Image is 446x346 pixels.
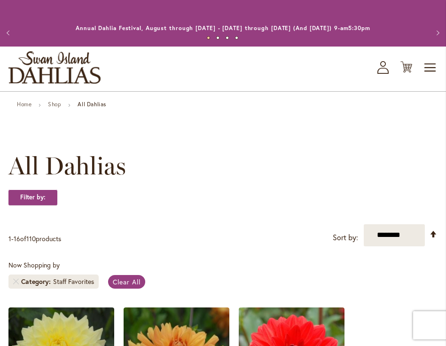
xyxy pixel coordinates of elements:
[207,36,210,39] button: 1 of 4
[8,234,11,243] span: 1
[26,234,36,243] span: 110
[108,275,145,289] a: Clear All
[17,101,31,108] a: Home
[113,277,141,286] span: Clear All
[333,229,358,246] label: Sort by:
[53,277,94,286] div: Staff Favorites
[8,189,57,205] strong: Filter by:
[21,277,53,286] span: Category
[226,36,229,39] button: 3 of 4
[8,260,60,269] span: Now Shopping by
[48,101,61,108] a: Shop
[76,24,370,31] a: Annual Dahlia Festival, August through [DATE] - [DATE] through [DATE] (And [DATE]) 9-am5:30pm
[78,101,106,108] strong: All Dahlias
[8,51,101,84] a: store logo
[14,234,20,243] span: 16
[8,231,61,246] p: - of products
[13,279,19,284] a: Remove Category Staff Favorites
[216,36,219,39] button: 2 of 4
[427,24,446,42] button: Next
[8,152,126,180] span: All Dahlias
[235,36,238,39] button: 4 of 4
